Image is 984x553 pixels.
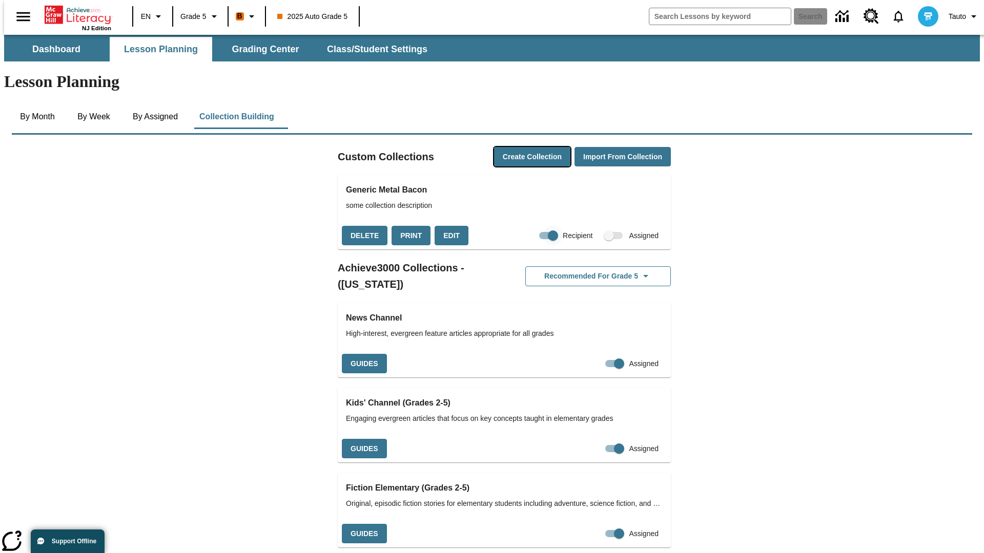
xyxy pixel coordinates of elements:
a: Home [45,5,111,25]
span: Assigned [629,358,659,369]
button: Create Collection [494,147,570,167]
button: Lesson Planning [110,37,212,61]
span: Grade 5 [180,11,207,22]
span: NJ Edition [82,25,111,31]
button: Guides [342,439,387,459]
div: SubNavbar [4,37,437,61]
button: By Assigned [125,104,186,129]
a: Resource Center, Will open in new tab [857,3,885,30]
button: Recommended for Grade 5 [525,266,671,286]
button: Delete [342,226,387,246]
button: Select a new avatar [912,3,945,30]
button: Edit [435,226,468,246]
button: Print, will open in a new window [392,226,430,246]
span: Recipient [563,230,592,241]
button: Collection Building [191,104,282,129]
span: Original, episodic fiction stories for elementary students including adventure, science fiction, ... [346,498,663,509]
span: some collection description [346,200,663,211]
h3: Fiction Elementary (Grades 2-5) [346,481,663,495]
span: Assigned [629,528,659,539]
span: High-interest, evergreen feature articles appropriate for all grades [346,328,663,339]
button: Dashboard [5,37,108,61]
a: Notifications [885,3,912,30]
button: By Month [12,104,63,129]
span: Support Offline [52,538,96,545]
button: Profile/Settings [945,7,984,26]
h2: Achieve3000 Collections - ([US_STATE]) [338,260,504,292]
span: Assigned [629,443,659,454]
button: Language: EN, Select a language [136,7,169,26]
img: avatar image [918,6,938,27]
button: Grade: Grade 5, Select a grade [176,7,224,26]
h3: News Channel [346,311,663,325]
h2: Custom Collections [338,148,434,165]
span: Assigned [629,230,659,241]
button: Import from Collection [575,147,671,167]
span: B [237,10,242,23]
button: Grading Center [214,37,317,61]
button: By Week [68,104,119,129]
h3: Generic Metal Bacon [346,183,663,197]
button: Guides [342,524,387,544]
button: Boost Class color is orange. Change class color [232,7,262,26]
button: Class/Student Settings [319,37,436,61]
button: Open side menu [8,2,38,32]
button: Guides [342,354,387,374]
h1: Lesson Planning [4,72,980,91]
div: SubNavbar [4,35,980,61]
h3: Kids' Channel (Grades 2-5) [346,396,663,410]
span: 2025 Auto Grade 5 [277,11,348,22]
button: Support Offline [31,529,105,553]
span: EN [141,11,151,22]
input: search field [649,8,791,25]
a: Data Center [829,3,857,31]
div: Home [45,4,111,31]
span: Engaging evergreen articles that focus on key concepts taught in elementary grades [346,413,663,424]
span: Tauto [949,11,966,22]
